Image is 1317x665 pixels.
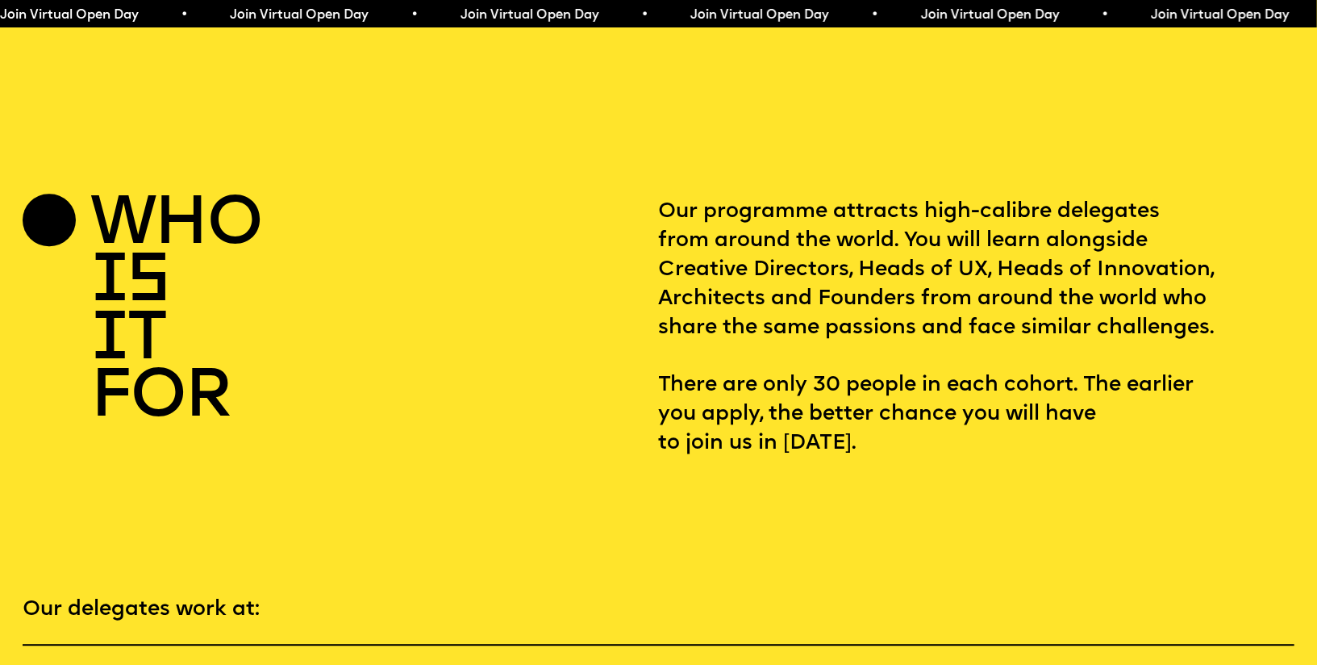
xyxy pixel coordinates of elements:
span: • [640,9,648,22]
span: • [1101,9,1108,22]
p: Our programme attracts high-calibre delegates from around the world. You will learn alongside Cre... [659,198,1294,458]
span: • [180,9,187,22]
p: Our delegates work at: [23,596,1294,625]
h2: who is it for [90,198,222,429]
span: • [870,9,877,22]
span: • [410,9,417,22]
